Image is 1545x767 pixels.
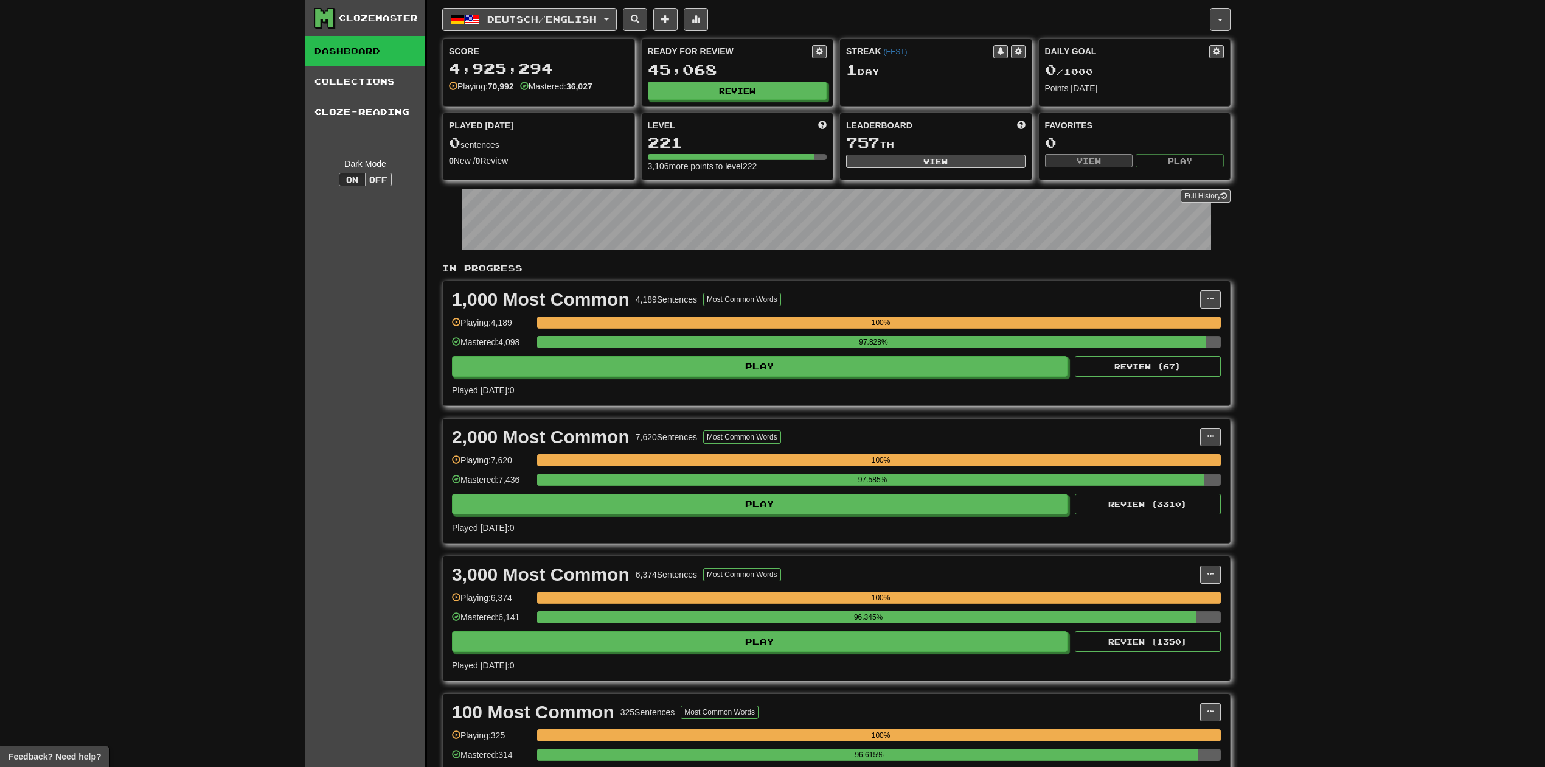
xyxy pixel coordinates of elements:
[1181,189,1231,203] a: Full History
[541,611,1196,623] div: 96.345%
[452,611,531,631] div: Mastered: 6,141
[541,592,1221,604] div: 100%
[487,14,597,24] span: Deutsch / English
[339,12,418,24] div: Clozemaster
[452,356,1068,377] button: Play
[442,262,1231,275] p: In Progress
[648,160,827,172] div: 3,106 more points to level 222
[846,155,1026,168] button: View
[883,47,907,56] a: (EEST)
[1045,119,1224,131] div: Favorites
[305,97,425,127] a: Cloze-Reading
[541,474,1204,486] div: 97.585%
[846,119,912,131] span: Leaderboard
[541,454,1221,466] div: 100%
[636,431,697,443] div: 7,620 Sentences
[681,706,759,719] button: Most Common Words
[648,62,827,77] div: 45,068
[442,8,617,31] button: Deutsch/English
[1045,154,1133,167] button: View
[449,61,628,76] div: 4,925,294
[846,135,1026,151] div: th
[452,494,1068,514] button: Play
[339,173,366,186] button: On
[520,80,592,93] div: Mastered:
[1045,66,1093,77] span: / 1000
[452,592,531,612] div: Playing: 6,374
[620,706,675,718] div: 325 Sentences
[305,66,425,97] a: Collections
[452,474,531,494] div: Mastered: 7,436
[636,293,697,306] div: 4,189 Sentences
[846,134,880,151] span: 757
[541,317,1221,329] div: 100%
[1075,356,1221,377] button: Review (67)
[1136,154,1224,167] button: Play
[449,45,628,57] div: Score
[449,119,513,131] span: Played [DATE]
[541,729,1221,741] div: 100%
[452,703,614,721] div: 100 Most Common
[452,660,514,670] span: Played [DATE]: 0
[452,336,531,356] div: Mastered: 4,098
[1045,61,1057,78] span: 0
[1075,494,1221,514] button: Review (3310)
[452,428,630,446] div: 2,000 Most Common
[449,155,628,167] div: New / Review
[1075,631,1221,652] button: Review (1350)
[452,729,531,749] div: Playing: 325
[653,8,678,31] button: Add sentence to collection
[449,80,514,93] div: Playing:
[452,523,514,533] span: Played [DATE]: 0
[648,135,827,150] div: 221
[623,8,647,31] button: Search sentences
[648,45,813,57] div: Ready for Review
[566,82,592,91] strong: 36,027
[452,454,531,474] div: Playing: 7,620
[452,290,630,309] div: 1,000 Most Common
[305,36,425,66] a: Dashboard
[452,566,630,584] div: 3,000 Most Common
[684,8,708,31] button: More stats
[1017,119,1026,131] span: This week in points, UTC
[476,156,481,166] strong: 0
[449,134,460,151] span: 0
[452,317,531,337] div: Playing: 4,189
[452,631,1068,652] button: Play
[703,568,781,581] button: Most Common Words
[818,119,827,131] span: Score more points to level up
[541,336,1206,348] div: 97.828%
[846,45,993,57] div: Streak
[636,569,697,581] div: 6,374 Sentences
[365,173,392,186] button: Off
[488,82,514,91] strong: 70,992
[1045,135,1224,150] div: 0
[449,135,628,151] div: sentences
[846,62,1026,78] div: Day
[648,82,827,100] button: Review
[703,293,781,306] button: Most Common Words
[1045,45,1210,58] div: Daily Goal
[1045,82,1224,94] div: Points [DATE]
[648,119,675,131] span: Level
[846,61,858,78] span: 1
[314,158,416,170] div: Dark Mode
[452,385,514,395] span: Played [DATE]: 0
[703,430,781,444] button: Most Common Words
[449,156,454,166] strong: 0
[541,749,1198,761] div: 96.615%
[9,751,101,763] span: Open feedback widget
